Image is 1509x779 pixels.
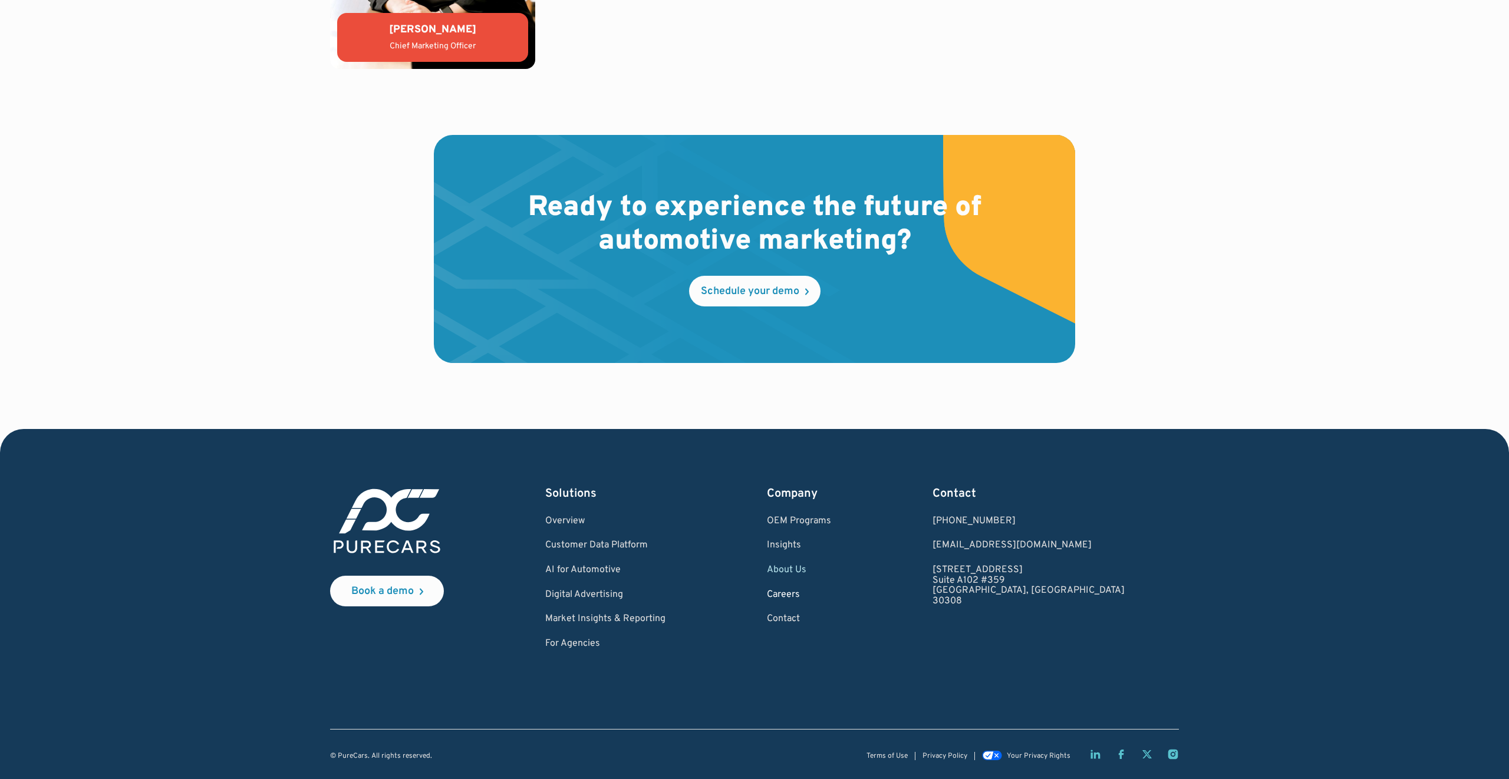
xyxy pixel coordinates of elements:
[1007,752,1070,760] div: Your Privacy Rights
[933,516,1125,527] div: [PHONE_NUMBER]
[982,752,1070,760] a: Your Privacy Rights
[330,576,444,606] a: Book a demo
[545,486,665,502] div: Solutions
[866,752,908,760] a: Terms of Use
[767,516,831,527] a: OEM Programs
[330,486,444,557] img: purecars logo
[545,540,665,551] a: Customer Data Platform
[922,752,967,760] a: Privacy Policy
[933,486,1125,502] div: Contact
[509,192,1000,259] h2: Ready to experience the future of automotive marketing?
[1115,748,1127,760] a: Facebook page
[545,614,665,625] a: Market Insights & Reporting
[767,540,831,551] a: Insights
[933,540,1125,551] a: Email us
[701,286,799,297] div: Schedule your demo
[1167,748,1179,760] a: Instagram page
[545,565,665,576] a: AI for Automotive
[347,41,519,52] div: Chief Marketing Officer
[347,22,519,37] div: [PERSON_NAME]
[1089,748,1101,760] a: LinkedIn page
[545,639,665,649] a: For Agencies
[767,614,831,625] a: Contact
[330,752,432,760] div: © PureCars. All rights reserved.
[1141,748,1153,760] a: Twitter X page
[767,565,831,576] a: About Us
[767,590,831,600] a: Careers
[689,276,821,306] a: Schedule your demo
[545,516,665,527] a: Overview
[933,565,1125,606] a: [STREET_ADDRESS]Suite A102 #359[GEOGRAPHIC_DATA], [GEOGRAPHIC_DATA]30308
[351,586,414,597] div: Book a demo
[767,486,831,502] div: Company
[545,590,665,600] a: Digital Advertising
